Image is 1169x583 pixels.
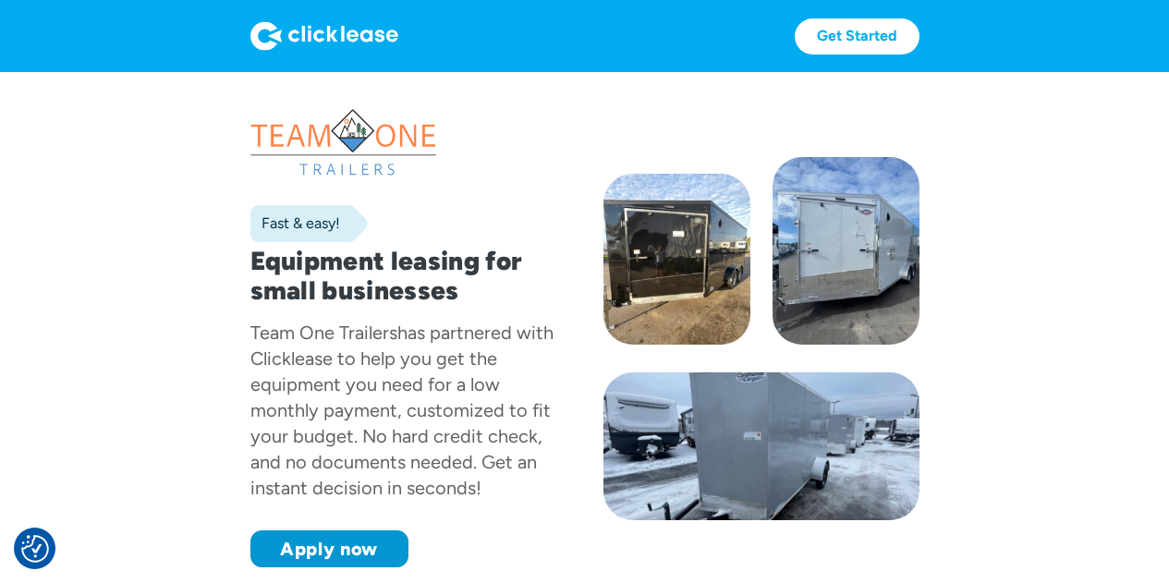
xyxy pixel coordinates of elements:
div: has partnered with Clicklease to help you get the equipment you need for a low monthly payment, c... [250,322,554,499]
h1: Equipment leasing for small businesses [250,246,566,305]
div: Team One Trailers [250,322,397,344]
a: Get Started [795,18,919,55]
a: Apply now [250,530,408,567]
img: Logo [250,21,398,51]
img: Revisit consent button [21,535,49,563]
button: Consent Preferences [21,535,49,563]
div: Fast & easy! [250,214,340,233]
